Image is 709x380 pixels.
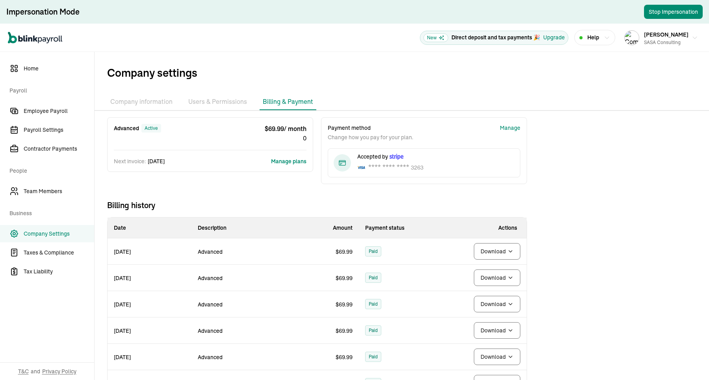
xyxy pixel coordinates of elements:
div: Accepted by [357,153,423,160]
span: $ 69.99 [336,275,353,282]
button: Download [474,349,520,365]
span: Payroll Settings [24,126,94,134]
span: [DATE] [114,248,131,255]
span: Paid [369,299,378,309]
button: Help [574,30,615,45]
span: advanced [198,301,223,308]
span: advanced [198,354,223,361]
span: Help [587,33,599,42]
span: Paid [369,273,378,282]
button: Manage plans [271,157,306,165]
button: Download [474,296,520,312]
span: Paid [369,326,378,335]
p: Direct deposit and tax payments 🎉 [451,33,540,42]
div: 0 [265,124,306,143]
span: [DATE] [114,354,131,361]
span: $ 69.99 [336,327,353,334]
span: advanced [198,248,223,255]
div: Impersonation Mode [6,6,80,17]
span: People [9,159,89,181]
span: Privacy Policy [42,367,76,375]
span: $ 69.99 [336,354,353,361]
img: Company logo [625,31,639,45]
li: Company information [107,94,176,110]
span: Home [24,65,94,73]
button: Download [474,269,520,286]
span: Company Settings [24,230,94,238]
button: Download [474,243,520,260]
span: $ 69.99 [336,248,353,255]
button: Stop Impersonation [644,5,703,19]
th: Date [108,218,191,238]
p: Payment method [328,124,413,132]
span: Tax Liability [24,267,94,276]
span: [PERSON_NAME] [644,31,689,38]
p: Change how you pay for your plan. [328,133,413,141]
th: Payment status [359,218,443,238]
span: New [423,33,448,42]
th: Description [191,218,275,238]
span: [DATE] [114,275,131,282]
span: advanced [114,124,139,132]
button: Download [474,322,520,339]
img: Visa Card [357,165,365,170]
button: Company logo[PERSON_NAME]SASA Consulting [621,28,701,48]
span: advanced [198,327,223,334]
span: Business [9,201,89,223]
span: $ 69.99 [336,301,353,308]
div: 3263 [368,162,423,173]
div: active [141,124,161,133]
iframe: Chat Widget [578,295,709,380]
th: Amount [275,218,359,238]
div: SASA Consulting [644,39,689,46]
button: Upgrade [543,33,565,42]
span: Taxes & Compliance [24,249,94,257]
span: [DATE] [114,327,131,334]
button: Manage [500,124,520,132]
th: Actions [443,218,527,238]
nav: Global [8,26,62,49]
span: T&C [18,367,29,375]
span: $ 69.99 / month [265,124,306,133]
span: Payroll [9,79,89,101]
span: Next invoice: [114,157,146,165]
span: Employee Payroll [24,107,94,115]
span: [DATE] [148,157,165,165]
span: Paid [369,352,378,362]
li: Users & Permissions [185,94,250,110]
span: Contractor Payments [24,145,94,153]
span: Billing history [107,200,527,211]
span: Company settings [107,65,709,81]
span: Paid [369,247,378,256]
span: advanced [198,275,223,282]
span: [DATE] [114,301,131,308]
li: Billing & Payment [260,94,316,110]
span: Team Members [24,187,94,196]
